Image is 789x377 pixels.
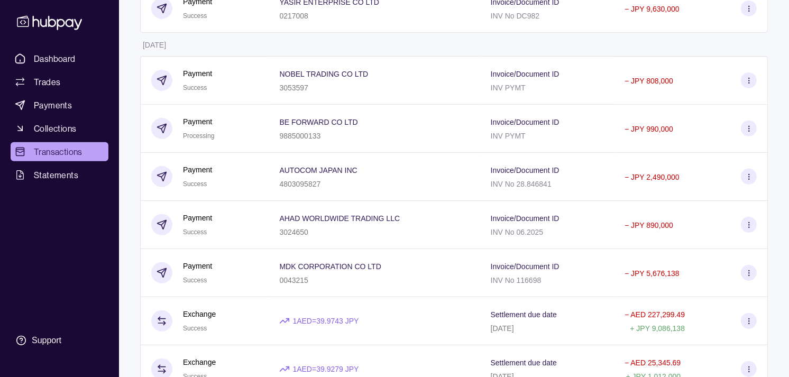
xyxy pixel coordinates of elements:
[491,214,559,223] p: Invoice/Document ID
[279,70,368,78] p: NOBEL TRADING CO LTD
[34,99,72,112] span: Payments
[279,228,308,236] p: 3024650
[279,214,400,223] p: AHAD WORLDWIDE TRADING LLC
[32,335,61,346] div: Support
[279,180,320,188] p: 4803095827
[11,49,108,68] a: Dashboard
[625,269,680,278] p: − JPY 5,676,138
[11,72,108,91] a: Trades
[183,84,207,91] span: Success
[183,308,216,320] p: Exchange
[183,260,212,272] p: Payment
[183,12,207,20] span: Success
[11,142,108,161] a: Transactions
[491,324,514,333] p: [DATE]
[625,5,680,13] p: − JPY 9,630,000
[491,228,544,236] p: INV No 06.2025
[491,262,559,271] p: Invoice/Document ID
[34,169,78,181] span: Statements
[183,325,207,332] span: Success
[491,118,559,126] p: Invoice/Document ID
[183,132,214,140] span: Processing
[491,12,540,20] p: INV No DC982
[34,145,82,158] span: Transactions
[183,228,207,236] span: Success
[491,310,557,319] p: Settlement due date
[183,277,207,284] span: Success
[491,70,559,78] p: Invoice/Document ID
[279,118,357,126] p: BE FORWARD CO LTD
[491,166,559,174] p: Invoice/Document ID
[279,12,308,20] p: 0217008
[11,165,108,185] a: Statements
[625,125,673,133] p: − JPY 990,000
[491,358,557,367] p: Settlement due date
[491,84,526,92] p: INV PYMT
[34,76,60,88] span: Trades
[279,132,320,140] p: 9885000133
[11,329,108,352] a: Support
[292,363,359,375] p: 1 AED = 39.9279 JPY
[34,122,76,135] span: Collections
[143,41,166,49] p: [DATE]
[279,276,308,284] p: 0043215
[183,356,216,368] p: Exchange
[491,132,526,140] p: INV PYMT
[183,212,212,224] p: Payment
[11,119,108,138] a: Collections
[11,96,108,115] a: Payments
[292,315,359,327] p: 1 AED = 39.9743 JPY
[183,116,214,127] p: Payment
[279,262,381,271] p: MDK CORPORATION CO LTD
[491,180,552,188] p: INV No 28.846841
[279,166,357,174] p: AUTOCOM JAPAN INC
[183,180,207,188] span: Success
[34,52,76,65] span: Dashboard
[183,164,212,176] p: Payment
[491,276,542,284] p: INV No 116698
[625,310,685,319] p: − AED 227,299.49
[630,324,685,333] p: + JPY 9,086,138
[625,358,681,367] p: − AED 25,345.69
[625,77,673,85] p: − JPY 808,000
[279,84,308,92] p: 3053597
[625,221,673,229] p: − JPY 890,000
[183,68,212,79] p: Payment
[625,173,680,181] p: − JPY 2,490,000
